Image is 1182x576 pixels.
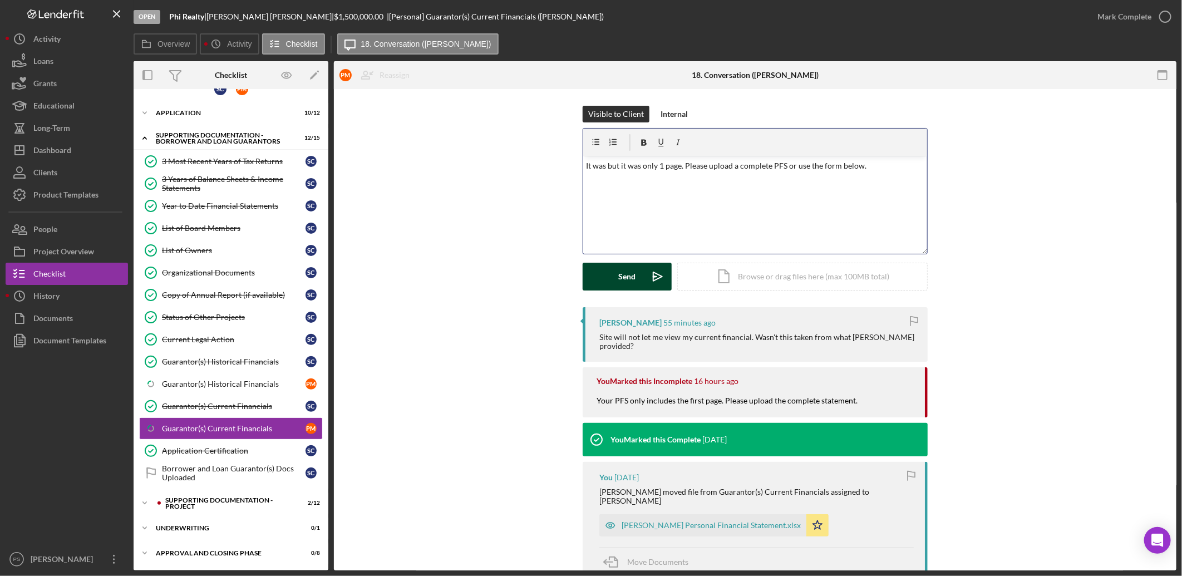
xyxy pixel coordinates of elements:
[206,12,334,21] div: [PERSON_NAME] [PERSON_NAME] |
[139,306,323,328] a: Status of Other ProjectsSC
[162,157,306,166] div: 3 Most Recent Years of Tax Returns
[306,156,317,167] div: S C
[6,307,128,329] a: Documents
[6,139,128,161] button: Dashboard
[162,446,306,455] div: Application Certification
[134,33,197,55] button: Overview
[610,435,701,444] div: You Marked this Complete
[337,33,499,55] button: 18. Conversation ([PERSON_NAME])
[215,71,247,80] div: Checklist
[162,464,306,482] div: Borrower and Loan Guarantor(s) Docs Uploaded
[6,263,128,285] button: Checklist
[6,240,128,263] button: Project Overview
[156,132,292,145] div: Supporting Documentation - Borrower and Loan Guarantors
[588,106,644,122] div: Visible to Client
[139,284,323,306] a: Copy of Annual Report (if available)SC
[599,548,700,576] button: Move Documents
[306,445,317,456] div: S C
[334,64,421,86] button: PMReassign
[614,473,639,482] time: 2025-08-12 19:02
[33,95,75,120] div: Educational
[33,240,94,265] div: Project Overview
[139,440,323,462] a: Application CertificationSC
[6,95,128,117] button: Educational
[306,467,317,479] div: S C
[6,50,128,72] button: Loans
[262,33,325,55] button: Checklist
[33,184,98,209] div: Product Templates
[387,12,604,21] div: | [Personal] Guarantor(s) Current Financials ([PERSON_NAME])
[300,500,320,506] div: 2 / 12
[162,313,306,322] div: Status of Other Projects
[306,378,317,390] div: P M
[162,268,306,277] div: Organizational Documents
[162,380,306,388] div: Guarantor(s) Historical Financials
[306,334,317,345] div: S C
[6,72,128,95] button: Grants
[139,173,323,195] a: 3 Years of Balance Sheets & Income StatementsSC
[156,110,292,116] div: Application
[139,262,323,284] a: Organizational DocumentsSC
[694,377,738,386] time: 2025-08-14 21:08
[300,525,320,531] div: 0 / 1
[6,161,128,184] button: Clients
[33,72,57,97] div: Grants
[162,335,306,344] div: Current Legal Action
[599,473,613,482] div: You
[33,307,73,332] div: Documents
[6,329,128,352] button: Document Templates
[33,329,106,355] div: Document Templates
[6,28,128,50] button: Activity
[162,424,306,433] div: Guarantor(s) Current Financials
[597,395,869,417] div: Your PFS only includes the first page. Please upload the complete statement.
[6,184,128,206] a: Product Templates
[6,548,128,570] button: PS[PERSON_NAME]
[306,401,317,412] div: S C
[162,201,306,210] div: Year to Date Financial Statements
[286,40,318,48] label: Checklist
[380,64,410,86] div: Reassign
[306,289,317,301] div: S C
[162,291,306,299] div: Copy of Annual Report (if available)
[157,40,190,48] label: Overview
[139,417,323,440] a: Guarantor(s) Current FinancialsPM
[162,224,306,233] div: List of Board Members
[33,161,57,186] div: Clients
[599,318,662,327] div: [PERSON_NAME]
[300,135,320,141] div: 12 / 15
[165,497,292,510] div: Supporting Documentation - Project
[134,10,160,24] div: Open
[33,50,53,75] div: Loans
[28,548,100,573] div: [PERSON_NAME]
[227,40,252,48] label: Activity
[599,488,914,505] div: [PERSON_NAME] moved file from Guarantor(s) Current Financials assigned to [PERSON_NAME]
[599,333,917,351] div: Site will not let me view my current financial. Wasn't this taken from what [PERSON_NAME] provided?
[156,525,292,531] div: Underwriting
[655,106,693,122] button: Internal
[306,200,317,211] div: S C
[169,12,204,21] b: Phi Realty
[139,328,323,351] a: Current Legal ActionSC
[306,423,317,434] div: P M
[13,557,21,563] text: PS
[306,178,317,189] div: S C
[139,462,323,484] a: Borrower and Loan Guarantor(s) Docs UploadedSC
[6,218,128,240] a: People
[33,117,70,142] div: Long-Term
[169,12,206,21] div: |
[214,83,226,95] div: S C
[236,83,248,95] div: P M
[1086,6,1176,28] button: Mark Complete
[1144,527,1171,554] div: Open Intercom Messenger
[162,357,306,366] div: Guarantor(s) Historical Financials
[139,395,323,417] a: Guarantor(s) Current FinancialsSC
[622,521,801,530] div: [PERSON_NAME] Personal Financial Statement.xlsx
[583,263,672,291] button: Send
